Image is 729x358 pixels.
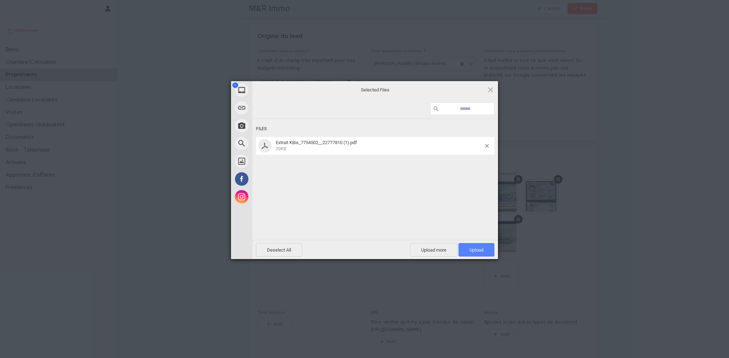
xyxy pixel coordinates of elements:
span: Upload [458,243,494,257]
div: Unsplash [231,152,316,170]
span: Selected Files [304,87,446,93]
div: Link (URL) [231,99,316,117]
div: My Device [231,81,316,99]
div: Web Search [231,135,316,152]
div: Take Photo [231,117,316,135]
span: Click here or hit ESC to close picker [487,86,494,94]
span: Extrait KBis_7754502__22777810 (1).pdf [274,140,485,152]
span: Upload [470,247,483,253]
span: 1 [232,83,238,88]
span: Extrait KBis_7754502__22777810 (1).pdf [276,140,357,145]
span: Deselect All [256,243,302,257]
div: Facebook [231,170,316,188]
div: Instagram [231,188,316,206]
div: Files [256,122,494,136]
span: 20KB [276,146,286,151]
span: Upload more [410,243,457,257]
